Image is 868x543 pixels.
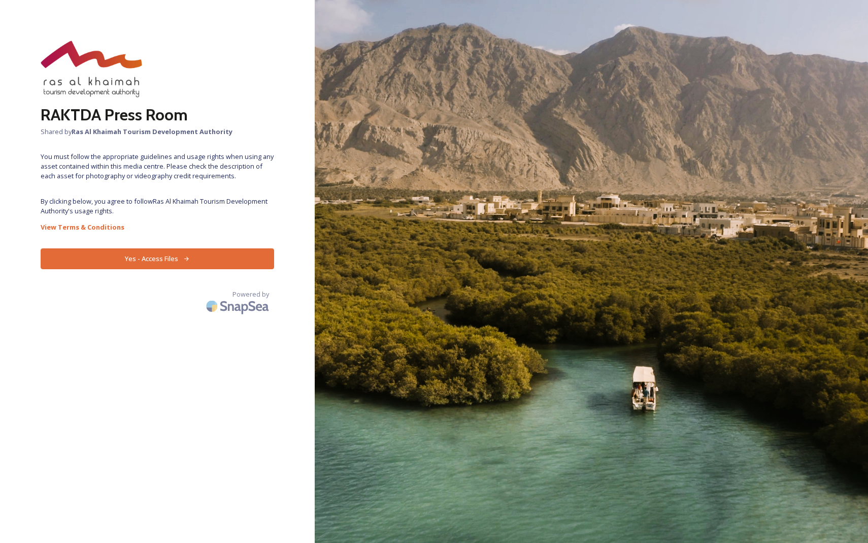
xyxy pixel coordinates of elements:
a: View Terms & Conditions [41,221,274,233]
button: Yes - Access Files [41,248,274,269]
h2: RAKTDA Press Room [41,103,274,127]
strong: Ras Al Khaimah Tourism Development Authority [72,127,232,136]
span: Shared by [41,127,274,137]
img: raktda_eng_new-stacked-logo_rgb.png [41,41,142,98]
strong: View Terms & Conditions [41,222,124,232]
span: Powered by [232,290,269,299]
span: By clicking below, you agree to follow Ras Al Khaimah Tourism Development Authority 's usage rights. [41,197,274,216]
img: SnapSea Logo [203,294,274,318]
span: You must follow the appropriate guidelines and usage rights when using any asset contained within... [41,152,274,181]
